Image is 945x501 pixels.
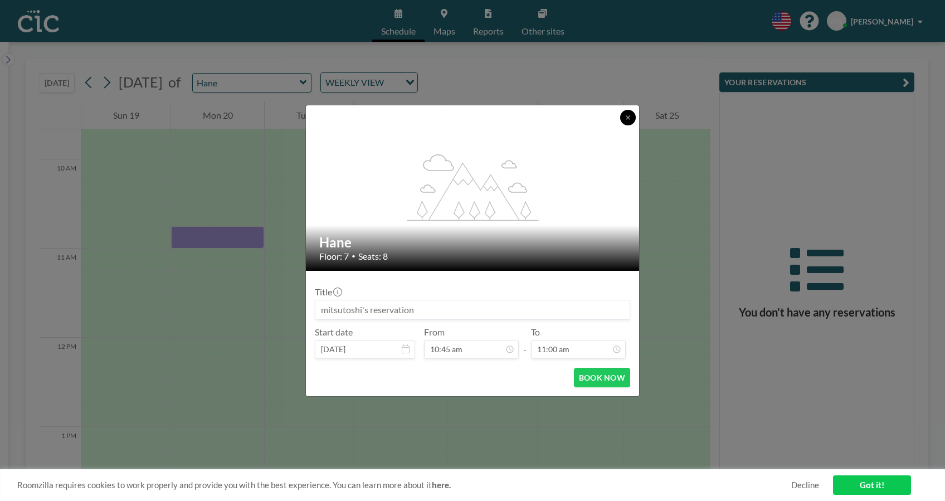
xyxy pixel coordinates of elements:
[791,480,819,490] a: Decline
[315,286,341,298] label: Title
[523,330,527,355] span: -
[352,252,355,260] span: •
[315,327,353,338] label: Start date
[424,327,445,338] label: From
[319,251,349,262] span: Floor: 7
[833,475,911,495] a: Got it!
[17,480,791,490] span: Roomzilla requires cookies to work properly and provide you with the best experience. You can lea...
[319,234,627,251] h2: Hane
[432,480,451,490] a: here.
[574,368,630,387] button: BOOK NOW
[531,327,540,338] label: To
[358,251,388,262] span: Seats: 8
[407,153,539,220] g: flex-grow: 1.2;
[315,300,630,319] input: mitsutoshi's reservation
